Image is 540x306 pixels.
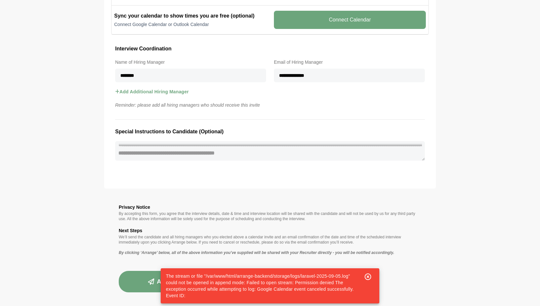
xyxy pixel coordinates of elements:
p: Connect Google Calendar or Outlook Calendar [114,21,266,28]
p: Reminder: please add all hiring managers who should receive this invite [111,101,429,109]
h3: Privacy Notice [119,203,421,211]
button: Add Additional Hiring Manager [115,82,189,101]
h2: Sync your calendar to show times you are free (optional) [114,12,266,20]
p: By clicking ‘Arrange’ below, all of the above information you’ve supplied will be shared with you... [119,250,421,255]
p: We’ll send the candidate and all hiring managers who you elected above a calendar invite and an e... [119,234,421,245]
v-button: Connect Calendar [274,11,426,29]
button: Arrange Interview [119,271,240,292]
h3: Special Instructions to Candidate (Optional) [115,127,425,136]
h3: Interview Coordination [115,45,425,53]
h3: Next Steps [119,227,421,234]
span: The stream or file "/var/www/html/arrange-backend/storage/logs/laravel-2025-09-05.log" could not ... [166,273,354,298]
label: Name of Hiring Manager [115,58,266,66]
p: By accepting this form, you agree that the interview details, date & time and interview location ... [119,211,421,221]
label: Email of Hiring Manager [274,58,425,66]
